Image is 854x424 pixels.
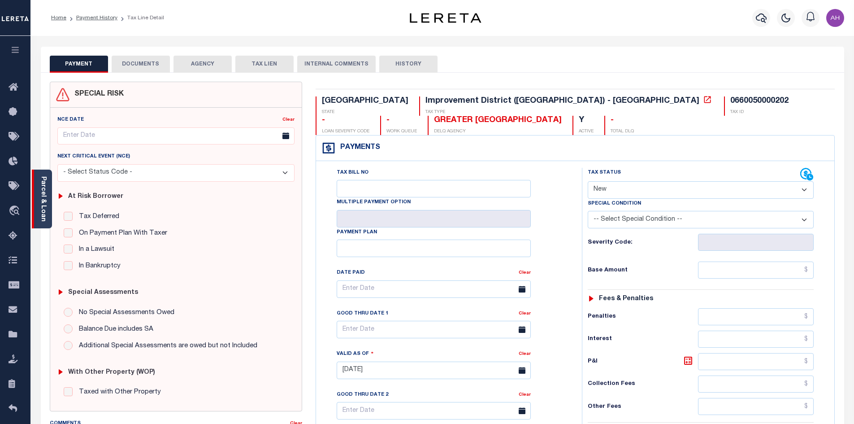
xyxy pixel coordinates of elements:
button: HISTORY [379,56,438,73]
button: AGENCY [173,56,232,73]
div: Improvement District ([GEOGRAPHIC_DATA]) - [GEOGRAPHIC_DATA] [425,97,699,105]
img: logo-dark.svg [410,13,481,23]
a: Payment History [76,15,117,21]
label: Date Paid [337,269,365,277]
input: Enter Date [337,402,531,420]
h6: At Risk Borrower [68,193,123,201]
label: Multiple Payment Option [337,199,411,206]
input: $ [698,331,814,348]
a: Clear [519,352,531,356]
button: TAX LIEN [235,56,294,73]
button: DOCUMENTS [112,56,170,73]
i: travel_explore [9,205,23,217]
input: Enter Date [337,321,531,338]
input: Enter Date [337,280,531,298]
label: Tax Status [588,169,621,177]
p: WORK QUEUE [386,128,417,135]
div: Y [579,116,594,126]
label: Tax Deferred [74,212,119,222]
h6: Collection Fees [588,380,698,388]
h4: SPECIAL RISK [70,90,124,99]
li: Tax Line Detail [117,14,164,22]
label: Good Thru Date 2 [337,391,388,399]
h6: Special Assessments [68,289,138,297]
h6: Other Fees [588,403,698,411]
p: TOTAL DLQ [611,128,634,135]
p: LOAN SEVERITY CODE [322,128,369,135]
h6: with Other Property (WOP) [68,369,155,376]
label: Next Critical Event (NCE) [57,153,130,161]
img: svg+xml;base64,PHN2ZyB4bWxucz0iaHR0cDovL3d3dy53My5vcmcvMjAwMC9zdmciIHBvaW50ZXItZXZlbnRzPSJub25lIi... [826,9,844,27]
button: INTERNAL COMMENTS [297,56,376,73]
input: $ [698,376,814,393]
p: STATE [322,109,408,116]
h4: Payments [336,144,380,152]
h6: Interest [588,336,698,343]
div: [GEOGRAPHIC_DATA] [322,96,408,106]
label: No Special Assessments Owed [74,308,174,318]
div: GREATER [GEOGRAPHIC_DATA] [434,116,562,126]
input: Enter Date [337,362,531,379]
label: In a Lawsuit [74,245,114,255]
label: Balance Due includes SA [74,324,153,335]
h6: Fees & Penalties [599,295,653,303]
input: Enter Date [57,127,295,145]
label: On Payment Plan With Taxer [74,228,167,239]
input: $ [698,353,814,370]
label: NCE Date [57,116,84,124]
a: Clear [519,393,531,397]
label: Special Condition [588,200,641,208]
label: Tax Bill No [337,169,368,177]
h6: Penalties [588,313,698,320]
a: Clear [519,311,531,316]
div: 0660050000202 [730,97,789,105]
a: Parcel & Loan [40,176,46,222]
h6: Severity Code: [588,239,698,246]
p: DELQ AGENCY [434,128,562,135]
h6: P&I [588,355,698,368]
input: $ [698,262,814,279]
input: $ [698,308,814,325]
div: - [386,116,417,126]
label: Payment Plan [337,229,377,236]
input: $ [698,398,814,415]
label: Taxed with Other Property [74,387,161,398]
label: In Bankruptcy [74,261,121,271]
a: Home [51,15,66,21]
a: Clear [519,271,531,275]
label: Additional Special Assessments are owed but not Included [74,341,257,351]
img: check-icon-green.svg [791,98,798,105]
p: TAX TYPE [425,109,713,116]
a: Clear [282,118,295,122]
label: Valid as Of [337,350,373,358]
button: PAYMENT [50,56,108,73]
div: - [322,116,369,126]
div: - [611,116,634,126]
p: TAX ID [730,109,798,116]
p: ACTIVE [579,128,594,135]
label: Good Thru Date 1 [337,310,388,318]
h6: Base Amount [588,267,698,274]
